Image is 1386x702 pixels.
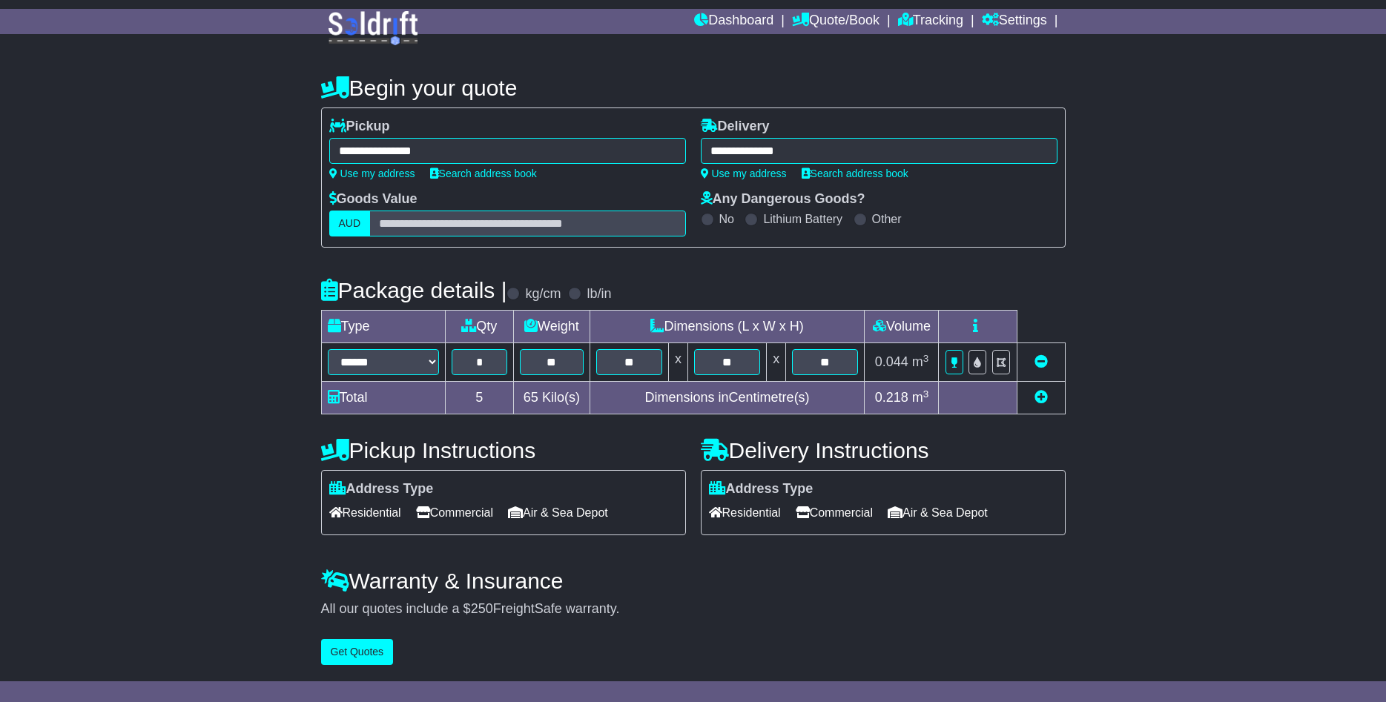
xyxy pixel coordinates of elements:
[590,382,865,414] td: Dimensions in Centimetre(s)
[763,212,842,226] label: Lithium Battery
[329,191,418,208] label: Goods Value
[321,311,445,343] td: Type
[802,168,908,179] a: Search address book
[430,168,537,179] a: Search address book
[590,311,865,343] td: Dimensions (L x W x H)
[668,343,687,382] td: x
[471,601,493,616] span: 250
[912,354,929,369] span: m
[321,438,686,463] h4: Pickup Instructions
[923,353,929,364] sup: 3
[445,382,514,414] td: 5
[701,191,865,208] label: Any Dangerous Goods?
[321,278,507,302] h4: Package details |
[514,382,590,414] td: Kilo(s)
[321,76,1066,100] h4: Begin your quote
[701,168,787,179] a: Use my address
[329,211,371,236] label: AUD
[701,119,770,135] label: Delivery
[767,343,786,382] td: x
[796,501,873,524] span: Commercial
[792,9,880,34] a: Quote/Book
[525,286,561,302] label: kg/cm
[694,9,773,34] a: Dashboard
[416,501,493,524] span: Commercial
[898,9,963,34] a: Tracking
[524,390,538,405] span: 65
[329,119,390,135] label: Pickup
[321,382,445,414] td: Total
[1034,390,1048,405] a: Add new item
[329,168,415,179] a: Use my address
[514,311,590,343] td: Weight
[875,390,908,405] span: 0.218
[923,388,929,400] sup: 3
[982,9,1047,34] a: Settings
[701,438,1066,463] h4: Delivery Instructions
[875,354,908,369] span: 0.044
[709,481,814,497] label: Address Type
[321,601,1066,617] div: All our quotes include a $ FreightSafe warranty.
[719,212,734,226] label: No
[1034,354,1048,369] a: Remove this item
[709,501,781,524] span: Residential
[865,311,939,343] td: Volume
[329,501,401,524] span: Residential
[587,286,611,302] label: lb/in
[872,212,902,226] label: Other
[888,501,988,524] span: Air & Sea Depot
[329,481,434,497] label: Address Type
[321,639,394,665] button: Get Quotes
[321,569,1066,593] h4: Warranty & Insurance
[912,390,929,405] span: m
[508,501,608,524] span: Air & Sea Depot
[445,311,514,343] td: Qty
